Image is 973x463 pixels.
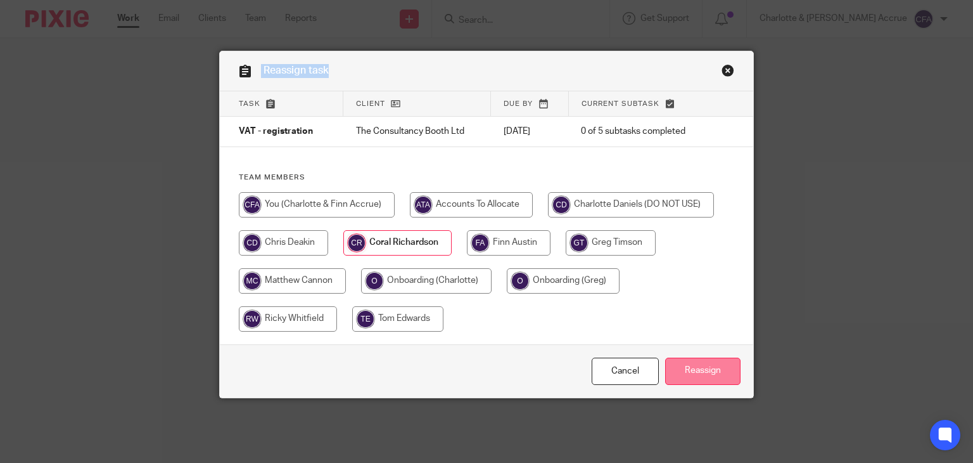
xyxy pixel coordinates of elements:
[239,100,260,107] span: Task
[264,65,329,75] span: Reassign task
[356,100,385,107] span: Client
[356,125,478,138] p: The Consultancy Booth Ltd
[239,173,735,183] h4: Team members
[722,64,734,81] a: Close this dialog window
[592,358,659,385] a: Close this dialog window
[582,100,659,107] span: Current subtask
[665,358,741,385] input: Reassign
[504,125,556,138] p: [DATE]
[504,100,533,107] span: Due by
[239,127,313,136] span: VAT - registration
[568,117,711,147] td: 0 of 5 subtasks completed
